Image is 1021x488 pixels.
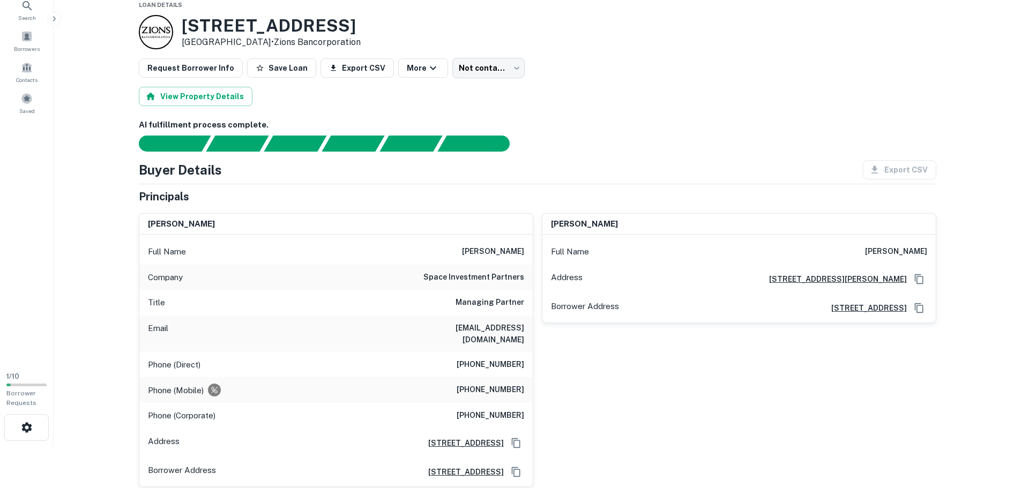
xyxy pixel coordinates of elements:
p: Full Name [551,245,589,258]
h6: [PERSON_NAME] [551,218,618,230]
h4: Buyer Details [139,160,222,179]
a: Saved [3,88,50,117]
span: Loan Details [139,2,182,8]
p: Email [148,322,168,346]
p: Title [148,296,165,309]
button: Save Loan [247,58,316,78]
span: Saved [19,107,35,115]
h6: [PHONE_NUMBER] [457,409,524,422]
span: Borrower Requests [6,389,36,407]
div: Principals found, still searching for contact information. This may take time... [379,136,442,152]
h6: space investment partners [423,271,524,284]
button: Copy Address [508,435,524,451]
div: Your request is received and processing... [206,136,269,152]
button: Copy Address [508,464,524,480]
p: Full Name [148,245,186,258]
p: Borrower Address [148,464,216,480]
h6: [PERSON_NAME] [148,218,215,230]
h6: [PERSON_NAME] [865,245,927,258]
a: [STREET_ADDRESS] [823,302,907,314]
p: Phone (Corporate) [148,409,215,422]
h6: [PHONE_NUMBER] [457,358,524,371]
h6: AI fulfillment process complete. [139,119,936,131]
button: Copy Address [911,271,927,287]
button: View Property Details [139,87,252,106]
span: 1 / 10 [6,372,19,380]
div: Sending borrower request to AI... [126,136,206,152]
a: Borrowers [3,26,50,55]
button: More [398,58,448,78]
span: Contacts [16,76,38,84]
p: Borrower Address [551,300,619,316]
h6: [PERSON_NAME] [462,245,524,258]
a: Contacts [3,57,50,86]
p: [GEOGRAPHIC_DATA] • [182,36,361,49]
a: [STREET_ADDRESS] [420,437,504,449]
iframe: Chat Widget [967,402,1021,454]
button: Copy Address [911,300,927,316]
p: Address [551,271,583,287]
span: Borrowers [14,44,40,53]
p: Phone (Direct) [148,358,200,371]
h6: [EMAIL_ADDRESS][DOMAIN_NAME] [396,322,524,346]
div: Requests to not be contacted at this number [208,384,221,396]
button: Export CSV [321,58,394,78]
div: Documents found, AI parsing details... [264,136,326,152]
h6: [PHONE_NUMBER] [457,384,524,396]
a: [STREET_ADDRESS] [420,466,504,478]
h3: [STREET_ADDRESS] [182,16,361,36]
div: Not contacted [452,58,525,78]
p: Phone (Mobile) [148,384,204,397]
div: AI fulfillment process complete. [438,136,523,152]
a: [STREET_ADDRESS][PERSON_NAME] [761,273,907,285]
p: Company [148,271,183,284]
a: Zions Bancorporation [274,37,361,47]
h5: Principals [139,189,189,205]
p: Address [148,435,180,451]
h6: Managing Partner [456,296,524,309]
span: Search [18,13,36,22]
div: Principals found, AI now looking for contact information... [322,136,384,152]
button: Request Borrower Info [139,58,243,78]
